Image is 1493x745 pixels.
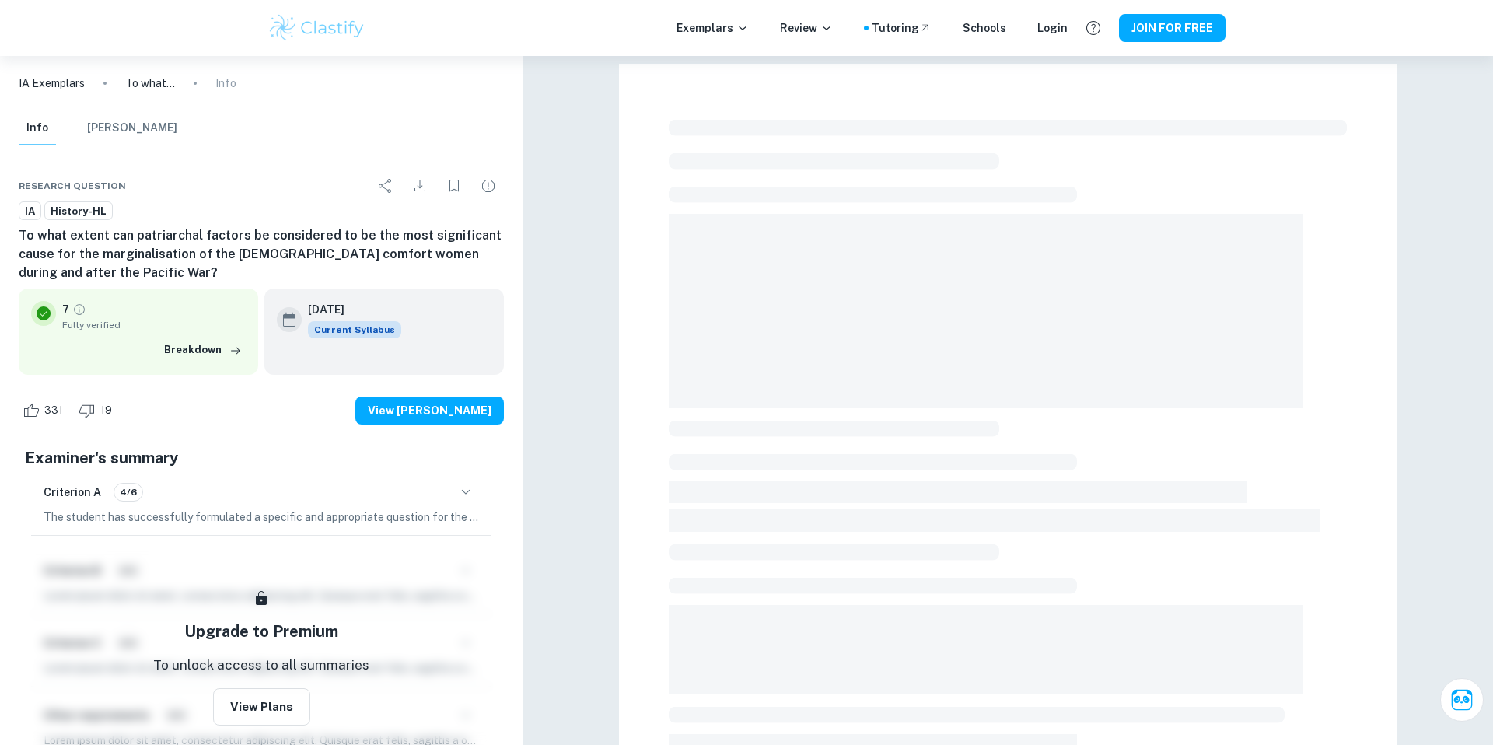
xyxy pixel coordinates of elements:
button: Info [19,111,56,145]
a: Schools [963,19,1006,37]
button: Ask Clai [1440,678,1484,722]
span: 331 [36,403,72,418]
p: To what extent can patriarchal factors be considered to be the most significant cause for the mar... [125,75,175,92]
div: Share [370,170,401,201]
div: This exemplar is based on the current syllabus. Feel free to refer to it for inspiration/ideas wh... [308,321,401,338]
a: IA [19,201,41,221]
p: Review [780,19,833,37]
a: Login [1037,19,1068,37]
button: JOIN FOR FREE [1119,14,1226,42]
button: Help and Feedback [1080,15,1107,41]
h6: [DATE] [308,301,389,318]
h6: Criterion A [44,484,101,501]
span: 19 [92,403,121,418]
h6: To what extent can patriarchal factors be considered to be the most significant cause for the mar... [19,226,504,282]
p: The student has successfully formulated a specific and appropriate question for the historical in... [44,509,479,526]
div: Download [404,170,435,201]
p: To unlock access to all summaries [153,656,369,676]
span: Current Syllabus [308,321,401,338]
h5: Examiner's summary [25,446,498,470]
span: 4/6 [114,485,142,499]
button: View Plans [213,688,310,726]
p: 7 [62,301,69,318]
h5: Upgrade to Premium [184,620,338,643]
img: Clastify logo [267,12,366,44]
span: History-HL [45,204,112,219]
div: Bookmark [439,170,470,201]
a: Grade fully verified [72,303,86,317]
a: History-HL [44,201,113,221]
button: [PERSON_NAME] [87,111,177,145]
span: Research question [19,179,126,193]
span: IA [19,204,40,219]
a: Tutoring [872,19,932,37]
p: Exemplars [677,19,749,37]
button: View [PERSON_NAME] [355,397,504,425]
p: Info [215,75,236,92]
div: Report issue [473,170,504,201]
div: Dislike [75,398,121,423]
span: Fully verified [62,318,246,332]
div: Like [19,398,72,423]
button: Breakdown [160,338,246,362]
a: IA Exemplars [19,75,85,92]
